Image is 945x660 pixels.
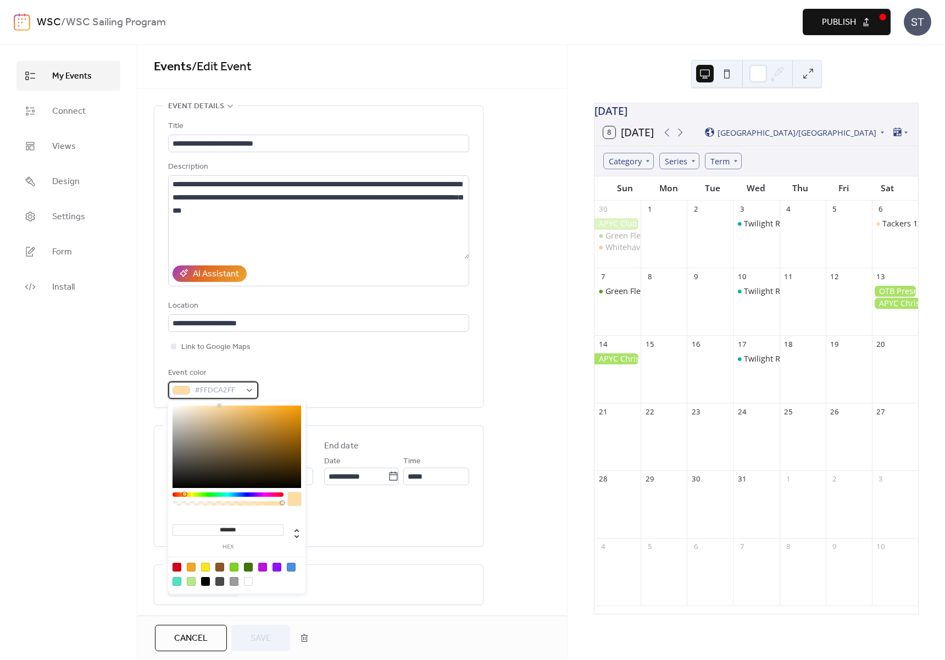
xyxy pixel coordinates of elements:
[744,353,797,364] div: Twilight Races
[803,9,891,35] button: Publish
[594,103,918,119] div: [DATE]
[691,407,701,417] div: 23
[733,353,779,364] div: Twilight Races
[16,237,120,267] a: Form
[244,563,253,572] div: #417505
[173,265,247,282] button: AI Assistant
[594,230,641,241] div: Green Fleet & Intermediate (Term 4)
[244,577,253,586] div: #FFFFFF
[168,300,467,313] div: Location
[830,204,840,214] div: 5
[174,632,208,645] span: Cancel
[737,474,747,484] div: 31
[403,455,421,468] span: Time
[273,563,281,572] div: #9013FE
[737,204,747,214] div: 3
[215,563,224,572] div: #8B572A
[201,577,210,586] div: #000000
[201,563,210,572] div: #F8E71C
[783,542,793,552] div: 8
[691,272,701,282] div: 9
[737,407,747,417] div: 24
[598,474,608,484] div: 28
[783,272,793,282] div: 11
[876,339,886,349] div: 20
[603,176,647,200] div: Sun
[52,105,86,118] span: Connect
[644,474,654,484] div: 29
[16,131,120,161] a: Views
[16,61,120,91] a: My Events
[173,563,181,572] div: #D0021B
[904,8,931,36] div: ST
[872,286,918,297] div: OTB Presentation Lunch 🏆
[733,218,779,229] div: Twilight Races
[324,455,341,468] span: Date
[605,230,738,241] div: Green Fleet & Intermediate (Term 4)
[644,272,654,282] div: 8
[876,204,886,214] div: 6
[644,204,654,214] div: 1
[52,140,76,153] span: Views
[644,339,654,349] div: 15
[822,16,856,29] span: Publish
[737,272,747,282] div: 10
[605,242,701,253] div: Whitehaven Series Race 5
[287,563,296,572] div: #4A90E2
[778,176,822,200] div: Thu
[744,286,797,297] div: Twilight Races
[16,202,120,231] a: Settings
[168,120,467,133] div: Title
[187,563,196,572] div: #F5A623
[173,577,181,586] div: #50E3C2
[14,13,30,31] img: logo
[872,298,918,309] div: APYC Christmas Cruise & WSC Adventure Series
[691,542,701,552] div: 6
[230,563,238,572] div: #7ED321
[193,268,239,281] div: AI Assistant
[52,175,80,188] span: Design
[737,542,747,552] div: 7
[830,407,840,417] div: 26
[594,242,641,253] div: Whitehaven Series Race 5
[644,407,654,417] div: 22
[598,407,608,417] div: 21
[155,625,227,651] button: Cancel
[258,563,267,572] div: #BD10E0
[324,440,359,453] div: End date
[215,577,224,586] div: #4A4A4A
[783,204,793,214] div: 4
[691,176,735,200] div: Tue
[691,339,701,349] div: 16
[168,100,224,113] span: Event details
[872,218,918,229] div: Tackers 1, 2 & 3 (Term 4)
[691,474,701,484] div: 30
[744,218,797,229] div: Twilight Races
[644,542,654,552] div: 5
[61,12,66,33] b: /
[52,281,75,294] span: Install
[735,176,779,200] div: Wed
[605,286,738,297] div: Green Fleet & Intermediate (Term 4)
[154,55,192,79] a: Events
[66,12,166,33] b: WSC Sailing Program
[876,474,886,484] div: 3
[594,286,641,297] div: Green Fleet & Intermediate (Term 4)
[783,339,793,349] div: 18
[599,124,658,141] button: 8[DATE]
[594,218,641,229] div: APYC Club Cruise & WSC Adventure Series
[16,96,120,126] a: Connect
[168,160,467,174] div: Description
[52,246,72,259] span: Form
[830,474,840,484] div: 2
[16,167,120,196] a: Design
[194,384,241,397] span: #FFDCA2FF
[16,272,120,302] a: Install
[168,367,256,380] div: Event color
[230,577,238,586] div: #9B9B9B
[647,176,691,200] div: Mon
[598,204,608,214] div: 30
[830,339,840,349] div: 19
[737,339,747,349] div: 17
[52,70,92,83] span: My Events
